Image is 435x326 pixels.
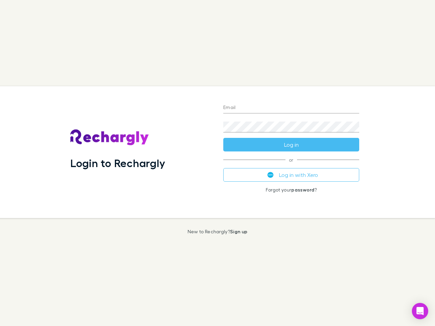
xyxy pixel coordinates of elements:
a: Sign up [230,229,247,234]
p: New to Rechargly? [188,229,248,234]
div: Open Intercom Messenger [412,303,428,319]
h1: Login to Rechargly [70,157,165,169]
button: Log in [223,138,359,151]
p: Forgot your ? [223,187,359,193]
img: Xero's logo [267,172,274,178]
a: password [291,187,314,193]
img: Rechargly's Logo [70,129,149,146]
button: Log in with Xero [223,168,359,182]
